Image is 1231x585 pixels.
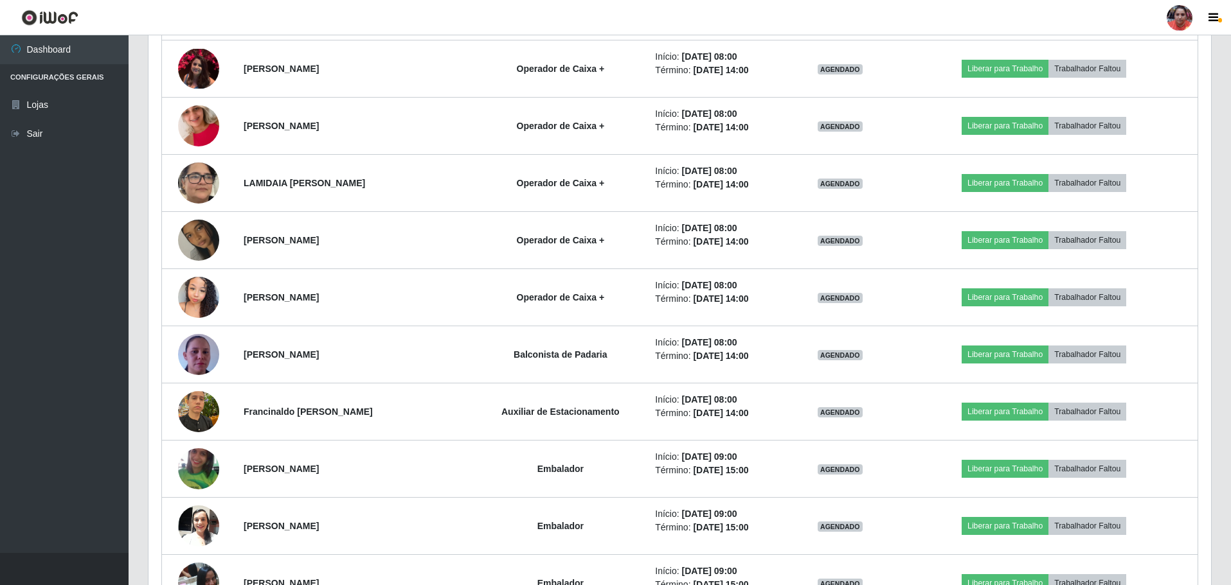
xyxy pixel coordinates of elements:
time: [DATE] 14:00 [693,236,748,247]
strong: LAMIDAIA [PERSON_NAME] [244,178,365,188]
time: [DATE] 08:00 [682,166,737,176]
time: [DATE] 08:00 [682,223,737,233]
strong: Operador de Caixa + [517,235,605,245]
time: [DATE] 14:00 [693,408,748,418]
time: [DATE] 14:00 [693,65,748,75]
span: AGENDADO [818,350,863,360]
strong: Balconista de Padaria [514,349,607,360]
img: 1699378278250.jpeg [178,498,219,553]
time: [DATE] 09:00 [682,451,737,462]
button: Trabalhador Faltou [1048,403,1126,421]
img: 1749491898504.jpeg [178,89,219,162]
span: AGENDADO [818,293,863,303]
li: Término: [655,292,782,306]
li: Início: [655,450,782,464]
span: AGENDADO [818,121,863,132]
time: [DATE] 08:00 [682,109,737,119]
strong: Auxiliar de Estacionamento [501,406,620,417]
button: Trabalhador Faltou [1048,460,1126,478]
span: AGENDADO [818,64,863,74]
time: [DATE] 14:00 [693,122,748,132]
button: Liberar para Trabalho [962,288,1048,306]
time: [DATE] 09:00 [682,509,737,519]
time: [DATE] 14:00 [693,179,748,189]
strong: Francinaldo [PERSON_NAME] [244,406,373,417]
button: Trabalhador Faltou [1048,288,1126,306]
strong: Embalador [537,521,584,531]
button: Trabalhador Faltou [1048,345,1126,363]
li: Término: [655,464,782,477]
button: Trabalhador Faltou [1048,231,1126,249]
strong: Operador de Caixa + [517,64,605,74]
li: Início: [655,50,782,64]
li: Término: [655,235,782,249]
img: 1634512903714.jpeg [178,49,219,89]
img: 1734698192432.jpeg [178,204,219,277]
button: Trabalhador Faltou [1048,174,1126,192]
li: Início: [655,507,782,521]
li: Término: [655,121,782,134]
li: Início: [655,279,782,292]
button: Liberar para Trabalho [962,403,1048,421]
img: 1743036619624.jpeg [178,384,219,439]
time: [DATE] 15:00 [693,465,748,475]
strong: Operador de Caixa + [517,292,605,302]
time: [DATE] 14:00 [693,351,748,361]
button: Trabalhador Faltou [1048,60,1126,78]
span: AGENDADO [818,179,863,189]
li: Início: [655,222,782,235]
time: [DATE] 08:00 [682,280,737,290]
img: 1607552192045.jpeg [178,429,219,509]
button: Liberar para Trabalho [962,60,1048,78]
strong: [PERSON_NAME] [244,64,319,74]
time: [DATE] 08:00 [682,51,737,62]
li: Início: [655,336,782,349]
button: Trabalhador Faltou [1048,517,1126,535]
button: Liberar para Trabalho [962,231,1048,249]
button: Liberar para Trabalho [962,345,1048,363]
li: Término: [655,64,782,77]
strong: [PERSON_NAME] [244,349,319,360]
li: Término: [655,521,782,534]
span: AGENDADO [818,236,863,246]
strong: Operador de Caixa + [517,178,605,188]
strong: [PERSON_NAME] [244,521,319,531]
img: CoreUI Logo [21,10,78,26]
strong: [PERSON_NAME] [244,292,319,302]
li: Início: [655,393,782,406]
time: [DATE] 08:00 [682,394,737,405]
strong: Embalador [537,464,584,474]
button: Liberar para Trabalho [962,460,1048,478]
button: Trabalhador Faltou [1048,117,1126,135]
time: [DATE] 08:00 [682,337,737,347]
strong: [PERSON_NAME] [244,235,319,245]
strong: [PERSON_NAME] [244,464,319,474]
img: 1756231010966.jpeg [178,156,219,209]
img: 1746037018023.jpeg [178,318,219,391]
span: AGENDADO [818,407,863,417]
li: Início: [655,164,782,178]
span: AGENDADO [818,521,863,532]
img: 1735257237444.jpeg [178,270,219,324]
strong: [PERSON_NAME] [244,121,319,131]
strong: Operador de Caixa + [517,121,605,131]
li: Término: [655,406,782,420]
time: [DATE] 14:00 [693,293,748,304]
li: Início: [655,107,782,121]
button: Liberar para Trabalho [962,174,1048,192]
time: [DATE] 09:00 [682,566,737,576]
button: Liberar para Trabalho [962,517,1048,535]
button: Liberar para Trabalho [962,117,1048,135]
li: Início: [655,564,782,578]
li: Término: [655,178,782,191]
li: Término: [655,349,782,363]
time: [DATE] 15:00 [693,522,748,532]
span: AGENDADO [818,464,863,475]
